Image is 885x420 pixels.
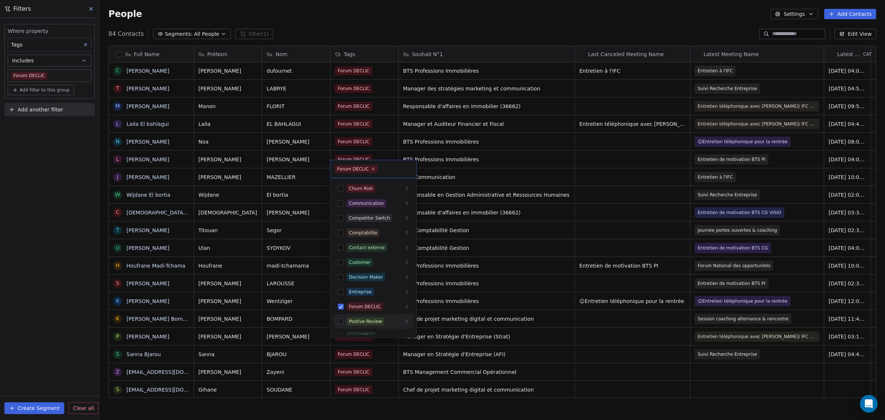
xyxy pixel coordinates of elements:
div: Customer [349,259,371,266]
div: Immobilier [349,333,373,340]
div: Postive Review [349,318,382,325]
div: Forum DECLIC [337,166,369,172]
div: Communication [349,200,384,207]
div: Entreprise [349,289,372,295]
div: Forum DECLIC [349,303,381,310]
div: Suggestions [333,181,413,417]
div: Contact externe [349,244,385,251]
div: Decision Maker [349,274,383,280]
div: Comptabilite [349,230,377,236]
div: Churn Risk [349,185,373,192]
div: Competitor Switch [349,215,390,221]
